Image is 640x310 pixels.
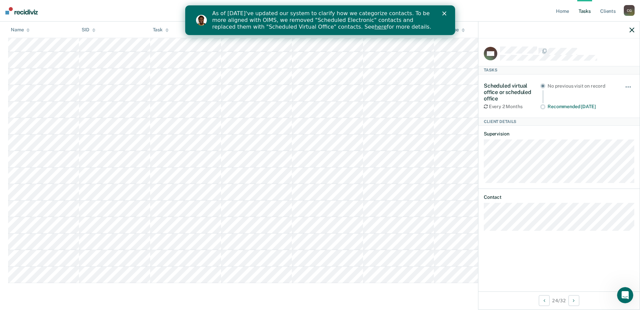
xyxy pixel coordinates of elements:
button: Previous Client [539,295,550,306]
div: Scheduled virtual office or scheduled office [484,83,540,102]
div: Client Details [478,118,640,126]
dt: Supervision [484,131,634,137]
div: Task [153,27,169,33]
a: here [189,18,201,25]
div: 24 / 32 [478,291,640,309]
img: Recidiviz [5,7,38,14]
dt: Contact [484,194,634,200]
div: Name [11,27,30,33]
div: SID [82,27,95,33]
iframe: Intercom live chat banner [185,5,455,35]
iframe: Intercom live chat [617,287,633,303]
div: Every 2 Months [484,104,540,110]
div: No previous visit on record [548,83,615,89]
div: C G [624,5,635,16]
div: Close [257,6,264,10]
button: Next Client [568,295,579,306]
div: Recommended [DATE] [548,104,615,110]
div: Tasks [478,66,640,74]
